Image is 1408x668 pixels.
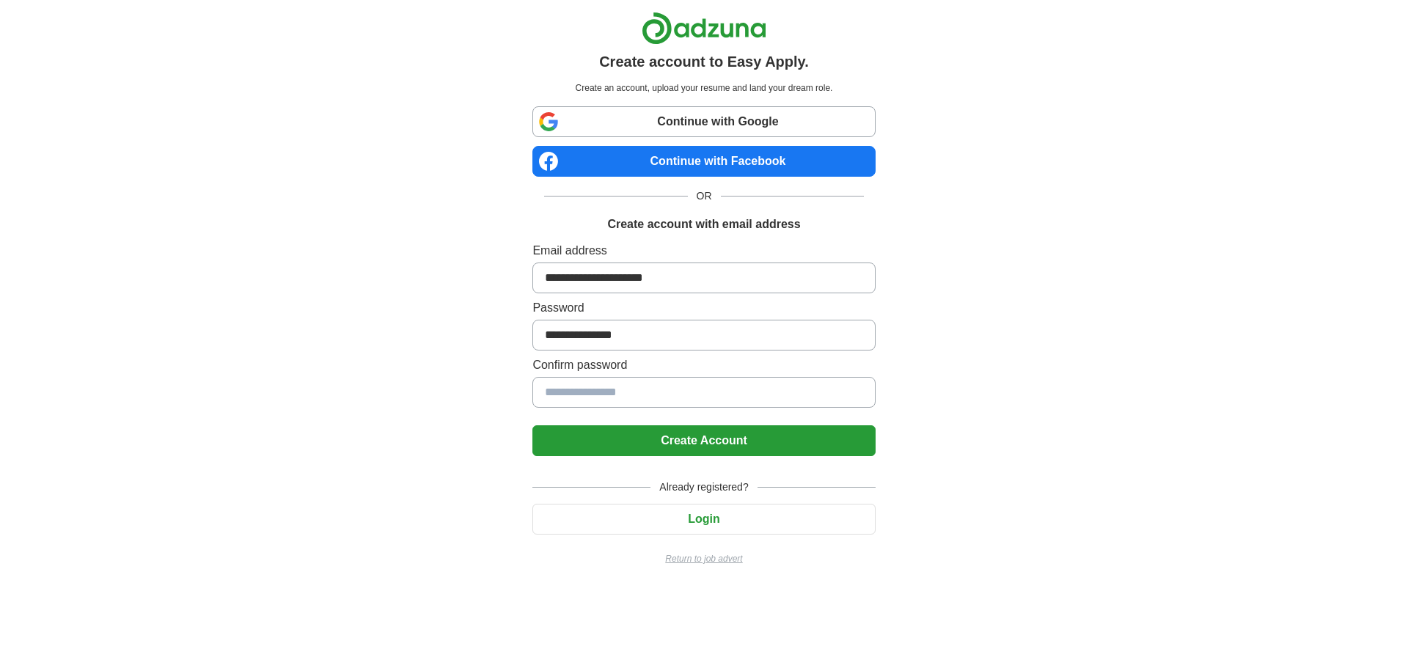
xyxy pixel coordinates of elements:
[532,356,875,374] label: Confirm password
[642,12,766,45] img: Adzuna logo
[532,552,875,565] a: Return to job advert
[532,299,875,317] label: Password
[535,81,872,95] p: Create an account, upload your resume and land your dream role.
[532,242,875,260] label: Email address
[599,51,809,73] h1: Create account to Easy Apply.
[532,513,875,525] a: Login
[532,146,875,177] a: Continue with Facebook
[532,504,875,535] button: Login
[532,106,875,137] a: Continue with Google
[650,480,757,495] span: Already registered?
[607,216,800,233] h1: Create account with email address
[532,425,875,456] button: Create Account
[688,188,721,204] span: OR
